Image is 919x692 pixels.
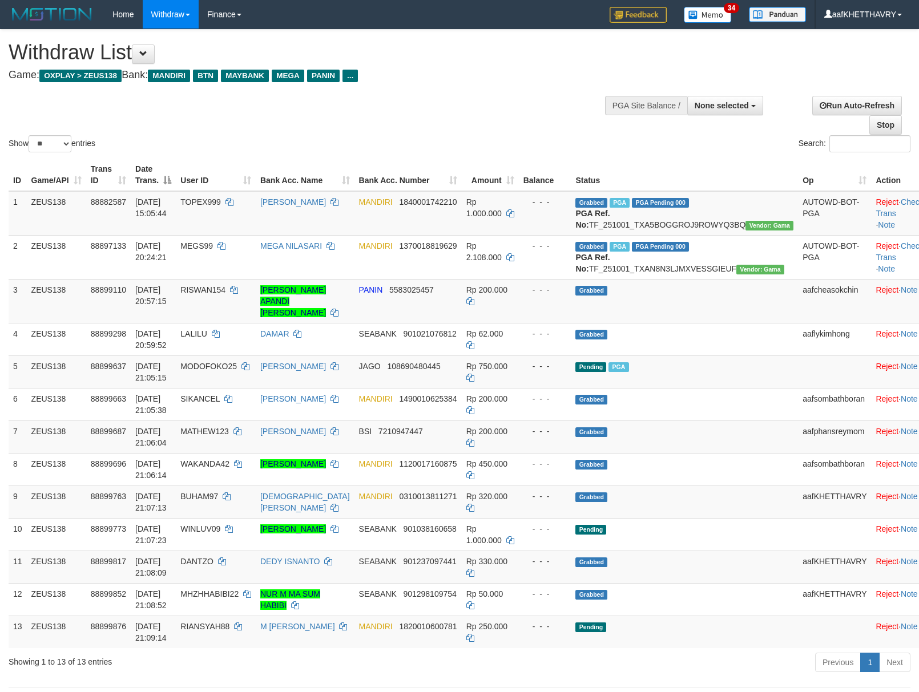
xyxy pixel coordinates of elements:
td: aafsombathboran [798,453,871,485]
span: [DATE] 21:06:04 [135,427,167,447]
th: Status [571,159,798,191]
a: Note [901,329,918,338]
a: Reject [876,241,898,250]
div: - - - [523,361,567,372]
td: aafsombathboran [798,388,871,420]
a: Run Auto-Refresh [812,96,902,115]
td: ZEUS138 [27,279,86,323]
a: Reject [876,524,898,533]
a: Previous [815,653,861,672]
span: Copy 901237097441 to clipboard [403,557,456,566]
td: 7 [9,420,27,453]
span: Rp 200.000 [466,285,507,294]
th: Balance [519,159,571,191]
span: MEGS99 [180,241,213,250]
span: LALILU [180,329,207,338]
a: [PERSON_NAME] [260,427,326,436]
th: Trans ID: activate to sort column ascending [86,159,131,191]
span: 88899696 [91,459,126,468]
td: aafphansreymom [798,420,871,453]
a: MEGA NILASARI [260,241,322,250]
div: - - - [523,458,567,470]
span: Rp 1.000.000 [466,197,502,218]
span: 88899298 [91,329,126,338]
span: [DATE] 21:08:09 [135,557,167,577]
span: [DATE] 20:24:21 [135,241,167,262]
span: 88899637 [91,362,126,371]
label: Show entries [9,135,95,152]
b: PGA Ref. No: [575,209,610,229]
span: Copy 901038160658 to clipboard [403,524,456,533]
a: Reject [876,329,898,338]
h4: Game: Bank: [9,70,601,81]
th: User ID: activate to sort column ascending [176,159,256,191]
div: - - - [523,556,567,567]
span: [DATE] 21:07:13 [135,492,167,512]
span: Rp 330.000 [466,557,507,566]
span: Rp 62.000 [466,329,503,338]
td: AUTOWD-BOT-PGA [798,191,871,236]
a: Note [901,589,918,598]
span: Rp 200.000 [466,427,507,436]
span: [DATE] 21:07:23 [135,524,167,545]
span: Rp 1.000.000 [466,524,502,545]
span: Marked by aafnoeunsreypich [610,198,630,208]
td: ZEUS138 [27,388,86,420]
a: Stop [869,115,902,135]
a: Note [901,427,918,436]
a: Reject [876,362,898,371]
a: M [PERSON_NAME] [260,622,335,631]
a: [DEMOGRAPHIC_DATA][PERSON_NAME] [260,492,350,512]
span: Rp 200.000 [466,394,507,403]
th: Bank Acc. Number: activate to sort column ascending [354,159,462,191]
td: ZEUS138 [27,453,86,485]
span: PANIN [359,285,383,294]
td: 10 [9,518,27,551]
a: [PERSON_NAME] [260,197,326,207]
span: [DATE] 21:05:38 [135,394,167,415]
span: 88899110 [91,285,126,294]
td: TF_251001_TXAN8N3LJMXVESSGIEUF [571,235,798,279]
span: Grabbed [575,242,607,252]
span: 88899773 [91,524,126,533]
span: MATHEW123 [180,427,229,436]
td: 3 [9,279,27,323]
span: Copy 901298109754 to clipboard [403,589,456,598]
th: Op: activate to sort column ascending [798,159,871,191]
label: Search: [799,135,910,152]
div: - - - [523,393,567,404]
span: Grabbed [575,330,607,339]
a: Reject [876,459,898,468]
span: Rp 250.000 [466,622,507,631]
a: Note [901,492,918,501]
td: ZEUS138 [27,355,86,388]
span: MANDIRI [359,241,393,250]
span: MHZHHABIBI22 [180,589,239,598]
a: Note [878,264,895,273]
a: Reject [876,197,898,207]
span: Rp 750.000 [466,362,507,371]
td: 1 [9,191,27,236]
a: Reject [876,589,898,598]
span: Grabbed [575,427,607,437]
td: TF_251001_TXA5BOGGROJ9ROWYQ3BQ [571,191,798,236]
img: panduan.png [749,7,806,22]
span: [DATE] 21:08:52 [135,589,167,610]
th: Amount: activate to sort column ascending [462,159,519,191]
a: Note [901,622,918,631]
a: Note [901,524,918,533]
div: - - - [523,588,567,600]
a: Note [901,362,918,371]
a: [PERSON_NAME] [260,394,326,403]
span: MANDIRI [359,459,393,468]
td: 8 [9,453,27,485]
span: MODOFOKO25 [180,362,237,371]
a: Reject [876,394,898,403]
td: ZEUS138 [27,420,86,453]
span: MANDIRI [359,197,393,207]
span: Pending [575,525,606,535]
span: BTN [193,70,218,82]
td: ZEUS138 [27,323,86,355]
span: Copy 1490010625384 to clipboard [399,394,457,403]
a: DAMAR [260,329,289,338]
